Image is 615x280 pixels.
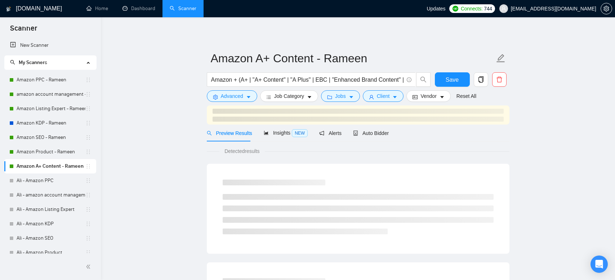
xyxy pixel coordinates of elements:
[17,101,85,116] a: Amazon Listing Expert - Rameen
[474,76,488,83] span: copy
[474,72,488,87] button: copy
[4,23,43,38] span: Scanner
[327,94,332,100] span: folder
[4,101,96,116] li: Amazon Listing Expert - Rameen
[17,231,85,245] a: Ali - Amazon SEO
[4,159,96,173] li: Amazon A+ Content - Rameen
[4,145,96,159] li: Amazon Product - Rameen
[407,77,411,82] span: info-circle
[406,90,450,102] button: idcardVendorcaret-down
[17,173,85,188] a: Ali - Amazon PPC
[207,131,212,136] span: search
[85,163,91,169] span: holder
[501,6,506,11] span: user
[207,90,257,102] button: settingAdvancedcaret-down
[122,5,155,12] a: dashboardDashboard
[6,3,11,15] img: logo
[456,92,476,100] a: Reset All
[10,59,47,66] span: My Scanners
[213,94,218,100] span: setting
[591,256,608,273] div: Open Intercom Messenger
[446,75,459,84] span: Save
[4,38,96,53] li: New Scanner
[17,73,85,87] a: Amazon PPC - Rameen
[492,72,507,87] button: delete
[85,221,91,227] span: holder
[353,131,358,136] span: robot
[17,116,85,130] a: Amazon KDP - Rameen
[219,147,264,155] span: Detected results
[85,135,91,140] span: holder
[335,92,346,100] span: Jobs
[307,94,312,100] span: caret-down
[264,130,269,135] span: area-chart
[321,90,360,102] button: folderJobscaret-down
[493,76,506,83] span: delete
[211,75,404,84] input: Search Freelance Jobs...
[4,217,96,231] li: Ali - Amazon KDP
[85,192,91,198] span: holder
[416,76,430,83] span: search
[319,130,342,136] span: Alerts
[4,231,96,245] li: Ali - Amazon SEO
[266,94,271,100] span: bars
[17,159,85,173] a: Amazon A+ Content - Rameen
[292,129,308,137] span: NEW
[85,178,91,184] span: holder
[440,94,445,100] span: caret-down
[353,130,389,136] span: Auto Bidder
[319,131,324,136] span: notification
[413,94,418,100] span: idcard
[211,49,495,67] input: Scanner name...
[17,145,85,159] a: Amazon Product - Rameen
[377,92,390,100] span: Client
[349,94,354,100] span: caret-down
[10,60,15,65] span: search
[4,116,96,130] li: Amazon KDP - Rameen
[17,87,85,101] a: amazon account management - Rameen
[85,250,91,256] span: holder
[17,202,85,217] a: Ali - Amazon Listing Expert
[416,72,431,87] button: search
[264,130,308,136] span: Insights
[85,235,91,241] span: holder
[496,54,505,63] span: edit
[4,173,96,188] li: Ali - Amazon PPC
[260,90,318,102] button: barsJob Categorycaret-down
[17,245,85,260] a: Ali - Amazon Product
[86,263,93,270] span: double-left
[4,73,96,87] li: Amazon PPC - Rameen
[85,106,91,112] span: holder
[85,207,91,212] span: holder
[85,149,91,155] span: holder
[4,188,96,202] li: Ali - amazon account management
[17,130,85,145] a: Amazon SEO - Rameen
[246,94,251,100] span: caret-down
[4,245,96,260] li: Ali - Amazon Product
[453,6,458,12] img: upwork-logo.png
[435,72,470,87] button: Save
[10,38,90,53] a: New Scanner
[363,90,404,102] button: userClientcaret-down
[484,5,492,13] span: 744
[601,3,612,14] button: setting
[274,92,304,100] span: Job Category
[85,77,91,83] span: holder
[17,188,85,202] a: Ali - amazon account management
[601,6,612,12] a: setting
[4,87,96,101] li: amazon account management - Rameen
[4,202,96,217] li: Ali - Amazon Listing Expert
[85,120,91,126] span: holder
[86,5,108,12] a: homeHome
[170,5,196,12] a: searchScanner
[221,92,243,100] span: Advanced
[207,130,252,136] span: Preview Results
[17,217,85,231] a: Ali - Amazon KDP
[420,92,436,100] span: Vendor
[461,5,482,13] span: Connects:
[369,94,374,100] span: user
[19,59,47,66] span: My Scanners
[427,6,445,12] span: Updates
[392,94,397,100] span: caret-down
